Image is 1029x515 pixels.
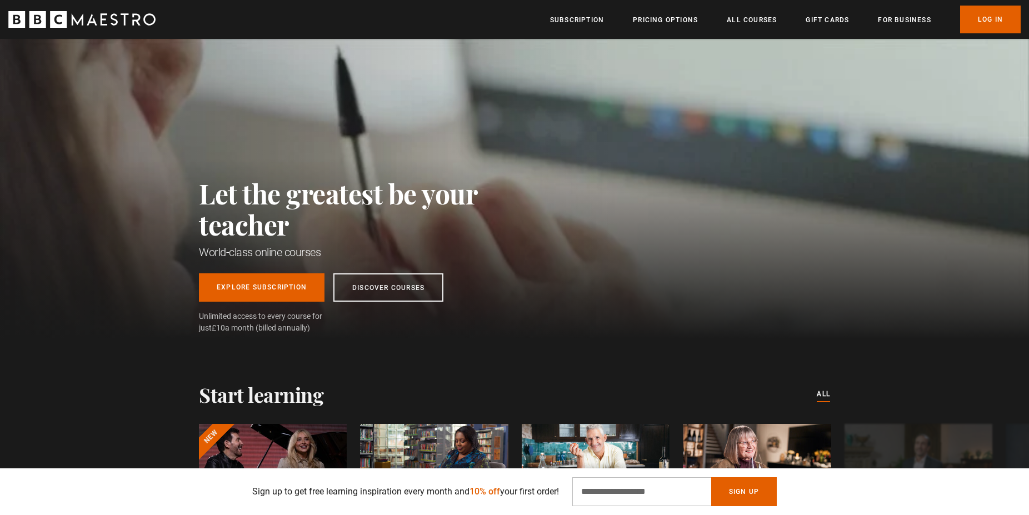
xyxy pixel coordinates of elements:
[633,14,698,26] a: Pricing Options
[199,178,527,240] h2: Let the greatest be your teacher
[878,14,931,26] a: For business
[212,323,225,332] span: £10
[199,244,527,260] h1: World-class online courses
[683,424,831,507] a: Food & Drink
[199,273,324,302] a: Explore Subscription
[960,6,1021,33] a: Log In
[550,6,1021,33] nav: Primary
[199,383,323,406] h2: Start learning
[727,14,777,26] a: All Courses
[360,424,508,507] a: Writing
[817,388,830,401] a: All
[252,485,559,498] p: Sign up to get free learning inspiration every month and your first order!
[522,424,670,507] a: Wellness & Lifestyle
[806,14,849,26] a: Gift Cards
[199,311,349,334] span: Unlimited access to every course for just a month (billed annually)
[550,14,604,26] a: Subscription
[469,486,500,497] span: 10% off
[199,424,347,507] a: New New Releases
[8,11,156,28] svg: BBC Maestro
[333,273,443,302] a: Discover Courses
[711,477,777,506] button: Sign Up
[845,424,992,507] a: Personal Development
